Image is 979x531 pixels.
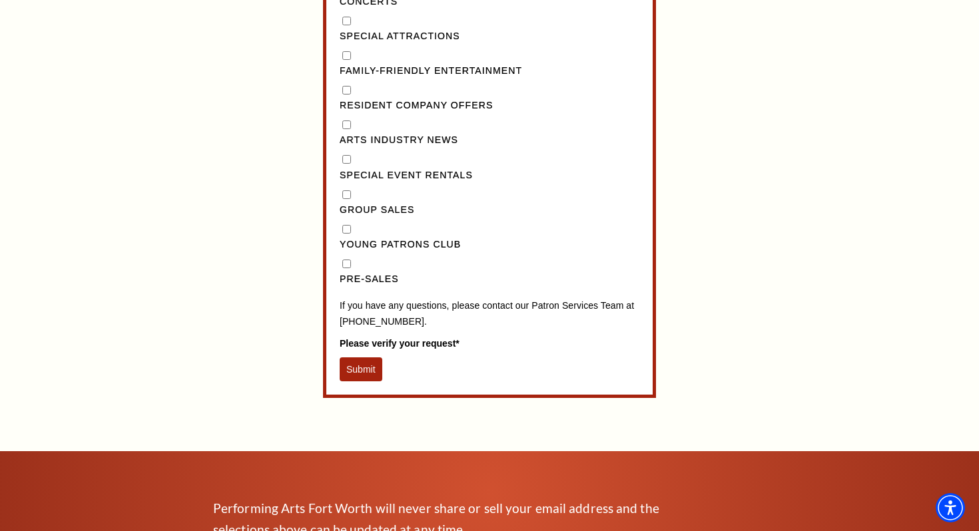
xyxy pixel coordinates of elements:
[340,63,639,79] label: Family-Friendly Entertainment
[340,168,639,184] label: Special Event Rentals
[340,357,382,381] button: Submit
[340,336,639,351] label: Please verify your request*
[340,237,639,253] label: Young Patrons Club
[340,202,639,218] label: Group Sales
[340,271,639,287] label: Pre-Sales
[340,298,639,329] p: If you have any questions, please contact our Patron Services Team at [PHONE_NUMBER].
[340,29,639,45] label: Special Attractions
[340,132,639,148] label: Arts Industry News
[936,493,965,522] div: Accessibility Menu
[340,98,639,114] label: Resident Company Offers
